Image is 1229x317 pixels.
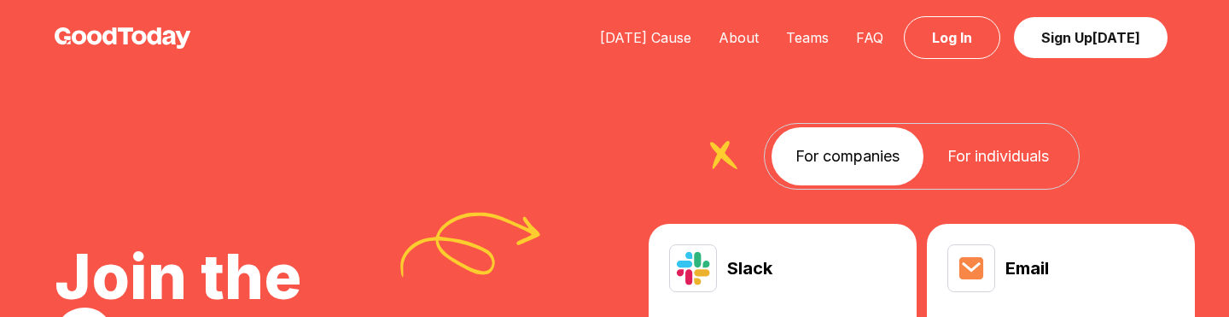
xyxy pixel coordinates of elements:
[772,29,842,46] a: Teams
[586,29,705,46] a: [DATE] Cause
[705,29,772,46] a: About
[55,27,191,49] img: GoodToday
[727,256,772,280] h3: Slack
[1014,17,1168,58] a: Sign Up[DATE]
[772,127,923,185] a: For companies
[842,29,897,46] a: FAQ
[1005,256,1049,280] h3: Email
[904,16,1000,59] a: Log In
[1092,29,1140,46] span: [DATE]
[923,127,1073,185] a: For individuals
